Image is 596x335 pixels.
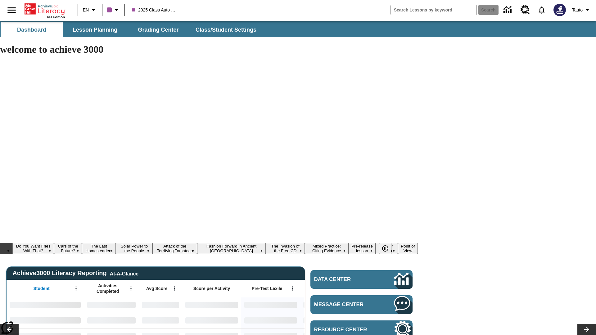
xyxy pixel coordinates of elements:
[1,22,63,37] button: Dashboard
[152,243,197,254] button: Slide 5 Attack of the Terrifying Tomatoes
[577,324,596,335] button: Lesson carousel, Next
[500,2,517,19] a: Data Center
[34,286,50,291] span: Student
[139,297,182,313] div: No Data,
[310,295,413,314] a: Message Center
[305,243,348,254] button: Slide 8 Mixed Practice: Citing Evidence
[193,286,230,291] span: Score per Activity
[300,313,359,328] div: No Data,
[71,284,81,293] button: Open Menu
[83,7,89,13] span: EN
[54,243,82,254] button: Slide 2 Cars of the Future?
[64,22,126,37] button: Lesson Planning
[191,22,261,37] button: Class/Student Settings
[196,26,256,33] span: Class/Student Settings
[110,270,138,277] div: At-A-Glance
[80,4,100,16] button: Language: EN, Select a language
[570,4,594,16] button: Profile/Settings
[572,7,583,13] span: Tauto
[12,243,54,254] button: Slide 1 Do You Want Fries With That?
[376,243,398,254] button: Slide 10 Career Lesson
[266,243,305,254] button: Slide 7 The Invasion of the Free CD
[2,1,21,19] button: Open side menu
[104,4,123,16] button: Class color is purple. Change class color
[550,2,570,18] button: Select a new avatar
[314,276,373,283] span: Data Center
[132,7,178,13] span: 2025 Class Auto Grade 13
[349,243,376,254] button: Slide 9 Pre-release lesson
[138,26,178,33] span: Grading Center
[17,26,46,33] span: Dashboard
[398,243,418,254] button: Slide 11 Point of View
[139,313,182,328] div: No Data,
[170,284,179,293] button: Open Menu
[47,15,65,19] span: NJ Edition
[314,301,375,308] span: Message Center
[197,243,266,254] button: Slide 6 Fashion Forward in Ancient Rome
[116,243,152,254] button: Slide 4 Solar Power to the People
[127,22,189,37] button: Grading Center
[517,2,534,18] a: Resource Center, Will open in new tab
[87,283,128,294] span: Activities Completed
[146,286,168,291] span: Avg Score
[379,243,391,254] button: Pause
[391,5,476,15] input: search field
[25,3,65,15] a: Home
[73,26,117,33] span: Lesson Planning
[82,243,116,254] button: Slide 3 The Last Homesteaders
[252,286,282,291] span: Pre-Test Lexile
[84,297,139,313] div: No Data,
[534,2,550,18] a: Notifications
[300,297,359,313] div: No Data,
[314,327,375,333] span: Resource Center
[288,284,297,293] button: Open Menu
[84,313,139,328] div: No Data,
[379,243,398,254] div: Pause
[12,270,138,277] span: Achieve3000 Literacy Reporting
[126,284,136,293] button: Open Menu
[25,2,65,19] div: Home
[310,270,413,289] a: Data Center
[553,4,566,16] img: Avatar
